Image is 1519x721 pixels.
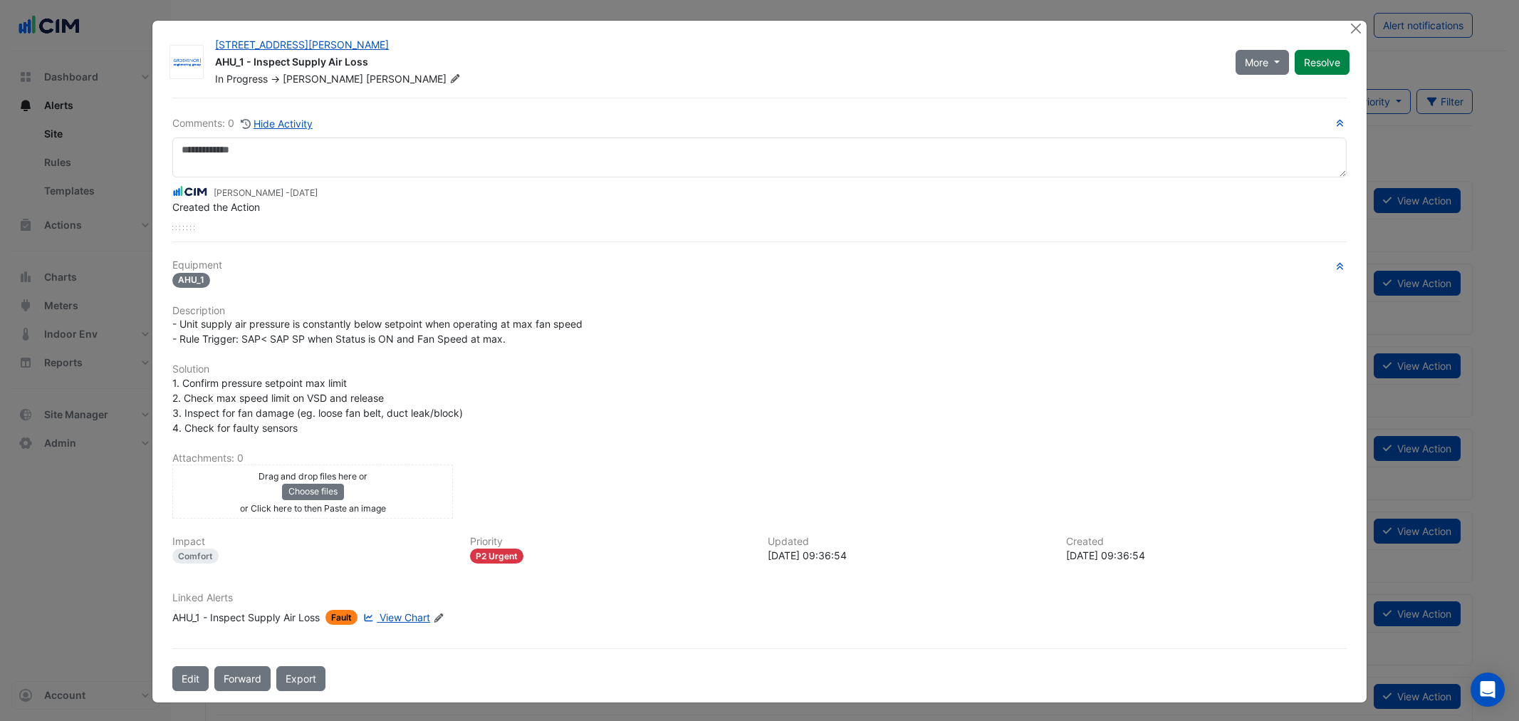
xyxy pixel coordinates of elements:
h6: Solution [172,363,1346,375]
span: - Unit supply air pressure is constantly below setpoint when operating at max fan speed - Rule Tr... [172,318,583,345]
button: Resolve [1295,50,1350,75]
span: More [1245,55,1268,70]
div: Comfort [172,549,219,564]
fa-icon: Edit Linked Alerts [433,613,444,623]
span: [PERSON_NAME] [366,72,463,86]
a: [STREET_ADDRESS][PERSON_NAME] [215,38,389,51]
h6: Linked Alerts [172,592,1346,604]
span: AHU_1 [172,273,210,288]
span: 2025-07-08 09:36:54 [290,187,318,198]
small: [PERSON_NAME] - [214,187,318,199]
h6: Equipment [172,259,1346,271]
span: Fault [325,610,357,625]
span: In Progress [215,73,268,85]
h6: Priority [470,536,751,548]
h6: Attachments: 0 [172,452,1346,465]
a: Export [276,666,325,691]
h6: Updated [768,536,1048,548]
button: Choose files [282,484,344,499]
div: P2 Urgent [470,549,523,564]
h6: Created [1066,536,1347,548]
small: Drag and drop files here or [259,471,367,482]
div: AHU_1 - Inspect Supply Air Loss [172,610,320,625]
img: CIM [172,184,208,199]
div: AHU_1 - Inspect Supply Air Loss [215,55,1218,72]
div: Comments: 0 [172,115,313,132]
a: View Chart [360,610,430,625]
button: More [1236,50,1289,75]
span: View Chart [380,611,430,623]
button: Hide Activity [240,115,313,132]
div: [DATE] 09:36:54 [768,548,1048,563]
span: Created the Action [172,201,260,213]
button: Forward [214,666,271,691]
span: 1. Confirm pressure setpoint max limit 2. Check max speed limit on VSD and release 3. Inspect for... [172,377,463,434]
span: [PERSON_NAME] [283,73,363,85]
small: or Click here to then Paste an image [240,503,386,514]
h6: Description [172,305,1346,317]
div: [DATE] 09:36:54 [1066,548,1347,563]
img: Grosvenor Engineering [170,56,203,70]
h6: Impact [172,536,453,548]
button: Edit [172,666,209,691]
span: -> [271,73,280,85]
button: Close [1349,21,1364,36]
div: Open Intercom Messenger [1471,673,1505,707]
